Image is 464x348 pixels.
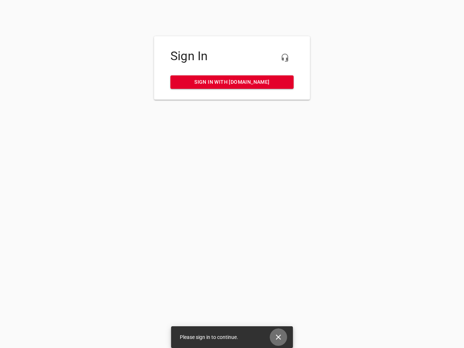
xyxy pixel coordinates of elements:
[306,82,459,343] iframe: Chat
[176,78,288,87] span: Sign in with [DOMAIN_NAME]
[270,328,287,346] button: Close
[170,75,294,89] a: Sign in with [DOMAIN_NAME]
[170,49,294,63] h4: Sign In
[180,334,238,340] span: Please sign in to continue.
